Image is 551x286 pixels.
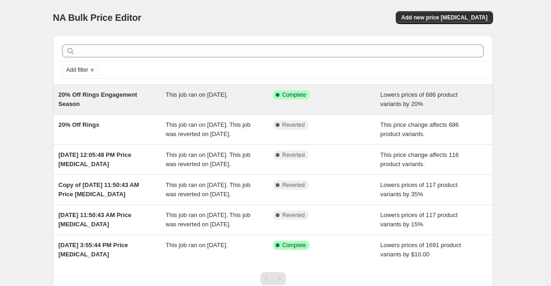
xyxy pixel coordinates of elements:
span: This price change affects 686 product variants. [380,121,459,137]
span: Lowers prices of 1691 product variants by $10.00 [380,242,461,258]
span: Reverted [282,181,305,189]
span: This job ran on [DATE]. [166,242,228,249]
span: This job ran on [DATE]. This job was reverted on [DATE]. [166,181,251,198]
span: This job ran on [DATE]. This job was reverted on [DATE]. [166,211,251,228]
span: [DATE] 12:05:48 PM Price [MEDICAL_DATA] [58,151,131,168]
span: Reverted [282,211,305,219]
span: This job ran on [DATE]. [166,91,228,98]
span: Lowers prices of 117 product variants by 15% [380,211,458,228]
span: Lowers prices of 686 product variants by 20% [380,91,458,107]
span: Complete [282,91,306,99]
span: This job ran on [DATE]. This job was reverted on [DATE]. [166,121,251,137]
span: 20% Off Rings [58,121,99,128]
span: Copy of [DATE] 11:50:43 AM Price [MEDICAL_DATA] [58,181,139,198]
span: This price change affects 116 product variants. [380,151,459,168]
span: Lowers prices of 117 product variants by 35% [380,181,458,198]
span: Reverted [282,151,305,159]
span: [DATE] 11:50:43 AM Price [MEDICAL_DATA] [58,211,132,228]
span: Add filter [66,66,88,74]
button: Add new price [MEDICAL_DATA] [396,11,493,24]
nav: Pagination [260,272,286,285]
span: Complete [282,242,306,249]
span: [DATE] 3:55:44 PM Price [MEDICAL_DATA] [58,242,128,258]
button: Add filter [62,64,99,75]
span: Reverted [282,121,305,129]
span: This job ran on [DATE]. This job was reverted on [DATE]. [166,151,251,168]
span: NA Bulk Price Editor [53,12,141,23]
span: Add new price [MEDICAL_DATA] [401,14,488,21]
span: 20% Off Rings Engagement Season [58,91,137,107]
